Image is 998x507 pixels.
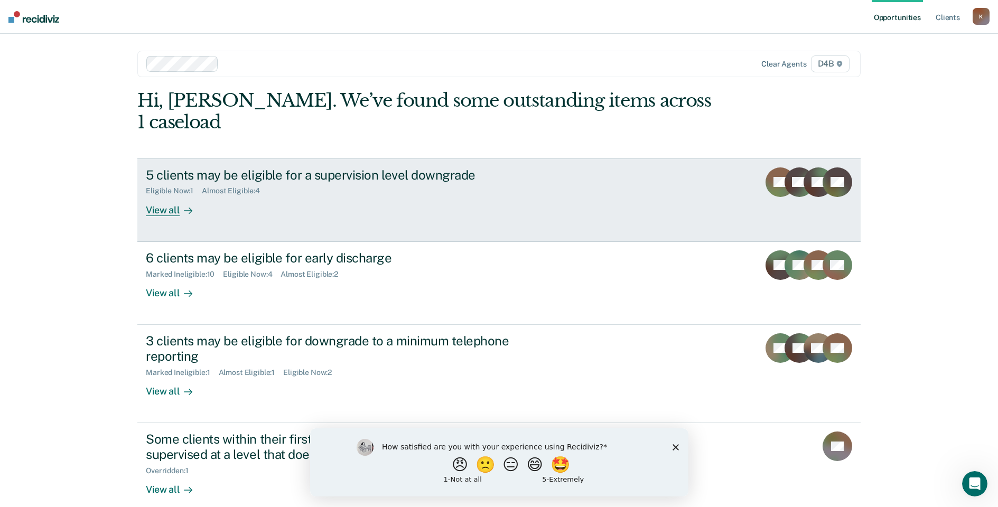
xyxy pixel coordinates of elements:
div: 5 clients may be eligible for a supervision level downgrade [146,167,517,183]
div: Overridden : 1 [146,466,197,475]
div: Almost Eligible : 2 [281,270,347,279]
div: Eligible Now : 1 [146,186,202,195]
div: Eligible Now : 4 [223,270,281,279]
div: Hi, [PERSON_NAME]. We’ve found some outstanding items across 1 caseload [137,90,716,133]
div: 3 clients may be eligible for downgrade to a minimum telephone reporting [146,333,517,364]
span: D4B [811,55,850,72]
div: Marked Ineligible : 10 [146,270,223,279]
div: Some clients within their first 6 months of supervision are being supervised at a level that does... [146,431,517,462]
div: Clear agents [761,60,806,69]
div: Marked Ineligible : 1 [146,368,218,377]
button: K [973,8,990,25]
a: 6 clients may be eligible for early dischargeMarked Ineligible:10Eligible Now:4Almost Eligible:2V... [137,242,861,325]
div: View all [146,475,205,495]
div: 6 clients may be eligible for early discharge [146,250,517,266]
div: View all [146,278,205,299]
iframe: Intercom live chat [962,471,987,496]
a: 5 clients may be eligible for a supervision level downgradeEligible Now:1Almost Eligible:4View all [137,158,861,242]
iframe: Survey by Kim from Recidiviz [310,428,688,496]
div: Almost Eligible : 4 [202,186,268,195]
a: 3 clients may be eligible for downgrade to a minimum telephone reportingMarked Ineligible:1Almost... [137,325,861,423]
div: Almost Eligible : 1 [219,368,284,377]
div: Eligible Now : 2 [283,368,340,377]
div: View all [146,377,205,397]
img: Recidiviz [8,11,59,23]
div: View all [146,195,205,216]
